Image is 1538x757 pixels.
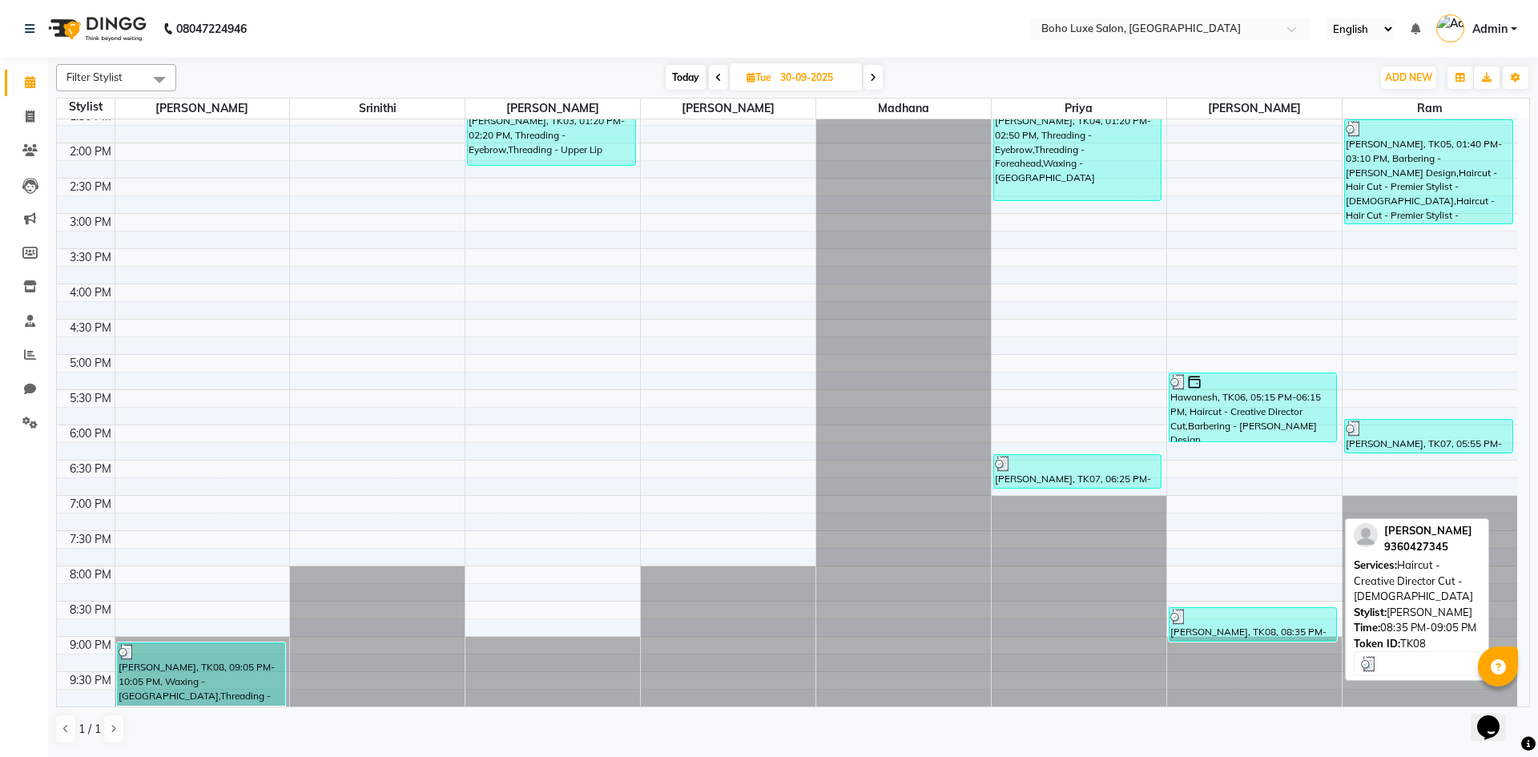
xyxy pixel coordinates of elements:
[1354,605,1480,621] div: [PERSON_NAME]
[66,284,115,301] div: 4:00 PM
[66,461,115,477] div: 6:30 PM
[1354,606,1387,618] span: Stylist:
[1436,14,1464,42] img: Admin
[66,390,115,407] div: 5:30 PM
[994,455,1161,488] div: [PERSON_NAME], TK07, 06:25 PM-06:55 PM, Threading - Eyebrow
[290,99,465,119] span: Srinithi
[1345,420,1512,453] div: [PERSON_NAME], TK07, 05:55 PM-06:25 PM, Haircut - Hair Cut - Premier Stylist - [DEMOGRAPHIC_DATA]
[66,249,115,266] div: 3:30 PM
[641,99,815,119] span: [PERSON_NAME]
[176,6,247,51] b: 08047224946
[66,179,115,195] div: 2:30 PM
[1384,524,1472,537] span: [PERSON_NAME]
[1381,66,1436,89] button: ADD NEW
[1343,99,1517,119] span: Ram
[1354,621,1380,634] span: Time:
[66,143,115,160] div: 2:00 PM
[79,721,101,738] span: 1 / 1
[66,672,115,689] div: 9:30 PM
[1471,693,1522,741] iframe: chat widget
[66,320,115,336] div: 4:30 PM
[465,99,640,119] span: [PERSON_NAME]
[1354,620,1480,636] div: 08:35 PM-09:05 PM
[66,566,115,583] div: 8:00 PM
[468,97,634,165] div: [PERSON_NAME], TK03, 01:20 PM-02:20 PM, Threading - Eyebrow,Threading - Upper Lip
[1354,558,1473,602] span: Haircut - Creative Director Cut - [DEMOGRAPHIC_DATA]
[66,355,115,372] div: 5:00 PM
[118,643,284,706] div: [PERSON_NAME], TK08, 09:05 PM-10:05 PM, Waxing - [GEOGRAPHIC_DATA],Threading - Eyebrow
[1385,71,1432,83] span: ADD NEW
[1472,21,1508,38] span: Admin
[992,99,1166,119] span: Priya
[115,99,290,119] span: [PERSON_NAME]
[66,531,115,548] div: 7:30 PM
[1354,558,1397,571] span: Services:
[41,6,151,51] img: logo
[666,65,706,90] span: Today
[1354,637,1400,650] span: Token ID:
[1167,99,1342,119] span: [PERSON_NAME]
[66,214,115,231] div: 3:00 PM
[1354,523,1378,547] img: profile
[66,496,115,513] div: 7:00 PM
[57,99,115,115] div: Stylist
[775,66,856,90] input: 2025-09-30
[1354,636,1480,652] div: TK08
[66,70,123,83] span: Filter Stylist
[1345,120,1512,223] div: [PERSON_NAME], TK05, 01:40 PM-03:10 PM, Barbering - [PERSON_NAME] Design,Haircut - Hair Cut - Pre...
[66,637,115,654] div: 9:00 PM
[816,99,991,119] span: Madhana
[743,71,775,83] span: Tue
[1384,539,1472,555] div: 9360427345
[1170,373,1336,441] div: Hawanesh, TK06, 05:15 PM-06:15 PM, Haircut - Creative Director Cut,Barbering - [PERSON_NAME] Design
[1170,608,1336,641] div: [PERSON_NAME], TK08, 08:35 PM-09:05 PM, Haircut - Creative Director Cut - [DEMOGRAPHIC_DATA]
[66,425,115,442] div: 6:00 PM
[66,602,115,618] div: 8:30 PM
[994,97,1161,200] div: [PERSON_NAME], TK04, 01:20 PM-02:50 PM, Threading - Eyebrow,Threading - Foreahead,Waxing - [GEOGR...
